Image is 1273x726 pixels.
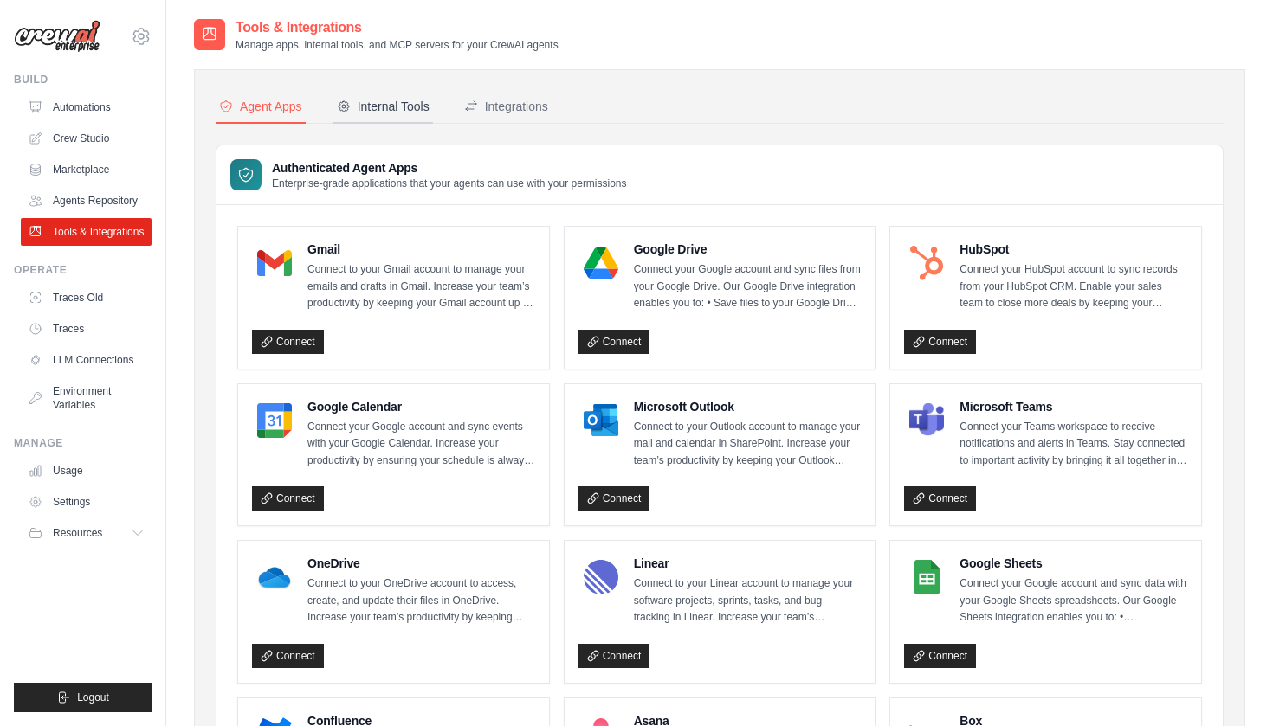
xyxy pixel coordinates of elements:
p: Enterprise-grade applications that your agents can use with your permissions [272,177,627,190]
img: OneDrive Logo [257,560,292,594]
h4: Google Calendar [307,398,535,415]
a: Connect [904,644,976,668]
img: Google Drive Logo [584,246,618,280]
a: Connect [904,486,976,511]
h4: HubSpot [960,241,1187,258]
button: Logout [14,683,152,712]
div: Integrations [464,98,548,115]
button: Internal Tools [333,91,433,124]
a: Connect [252,330,324,354]
div: Build [14,73,152,87]
img: Google Calendar Logo [257,403,292,438]
a: Traces Old [21,284,152,312]
a: Connect [252,486,324,511]
img: Gmail Logo [257,246,292,280]
img: Logo [14,20,100,53]
a: Connect [578,644,650,668]
a: Connect [578,330,650,354]
img: Linear Logo [584,560,618,594]
a: Connect [904,330,976,354]
a: Connect [252,644,324,668]
h4: Gmail [307,241,535,258]
button: Resources [21,519,152,547]
img: Microsoft Outlook Logo [584,403,618,438]
p: Connect to your Gmail account to manage your emails and drafts in Gmail. Increase your team’s pro... [307,261,535,312]
p: Connect to your Linear account to manage your software projects, sprints, tasks, and bug tracking... [634,575,862,626]
p: Connect your Google account and sync data with your Google Sheets spreadsheets. Our Google Sheets... [960,575,1187,626]
a: Marketplace [21,156,152,183]
img: HubSpot Logo [909,246,944,280]
p: Connect your HubSpot account to sync records from your HubSpot CRM. Enable your sales team to clo... [960,261,1187,312]
p: Connect your Teams workspace to receive notifications and alerts in Teams. Stay connected to impo... [960,419,1187,470]
a: Usage [21,457,152,485]
h4: Linear [634,555,862,572]
a: Traces [21,315,152,343]
h2: Tools & Integrations [236,17,559,38]
a: Automations [21,93,152,121]
img: Google Sheets Logo [909,560,944,594]
h4: OneDrive [307,555,535,572]
a: Connect [578,486,650,511]
button: Agent Apps [216,91,306,124]
button: Integrations [461,91,552,124]
p: Connect your Google account and sync events with your Google Calendar. Increase your productivity... [307,419,535,470]
a: Environment Variables [21,377,152,419]
img: Microsoft Teams Logo [909,403,944,438]
h3: Authenticated Agent Apps [272,159,627,177]
p: Manage apps, internal tools, and MCP servers for your CrewAI agents [236,38,559,52]
h4: Microsoft Teams [960,398,1187,415]
div: Manage [14,436,152,450]
div: Agent Apps [219,98,302,115]
span: Resources [53,526,102,540]
h4: Google Drive [634,241,862,258]
p: Connect your Google account and sync files from your Google Drive. Our Google Drive integration e... [634,261,862,312]
a: Settings [21,488,152,516]
p: Connect to your OneDrive account to access, create, and update their files in OneDrive. Increase ... [307,575,535,626]
a: LLM Connections [21,346,152,374]
div: Operate [14,263,152,277]
a: Tools & Integrations [21,218,152,246]
h4: Microsoft Outlook [634,398,862,415]
div: Internal Tools [337,98,430,115]
p: Connect to your Outlook account to manage your mail and calendar in SharePoint. Increase your tea... [634,419,862,470]
a: Crew Studio [21,125,152,152]
a: Agents Repository [21,187,152,215]
h4: Google Sheets [960,555,1187,572]
span: Logout [77,691,109,704]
